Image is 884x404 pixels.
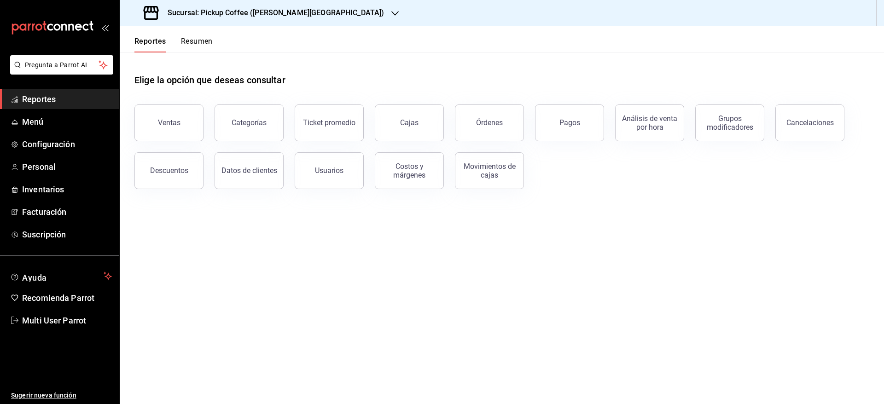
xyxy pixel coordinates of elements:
[215,152,284,189] button: Datos de clientes
[381,162,438,179] div: Costos y márgenes
[315,166,343,175] div: Usuarios
[232,118,267,127] div: Categorías
[375,152,444,189] button: Costos y márgenes
[134,37,166,52] button: Reportes
[295,152,364,189] button: Usuarios
[101,24,109,31] button: open_drawer_menu
[22,115,112,128] span: Menú
[22,292,112,304] span: Recomienda Parrot
[158,118,180,127] div: Ventas
[221,166,277,175] div: Datos de clientes
[303,118,355,127] div: Ticket promedio
[22,93,112,105] span: Reportes
[150,166,188,175] div: Descuentos
[160,7,384,18] h3: Sucursal: Pickup Coffee ([PERSON_NAME][GEOGRAPHIC_DATA])
[22,228,112,241] span: Suscripción
[134,37,213,52] div: navigation tabs
[775,104,844,141] button: Cancelaciones
[295,104,364,141] button: Ticket promedio
[134,104,204,141] button: Ventas
[701,114,758,132] div: Grupos modificadores
[559,118,580,127] div: Pagos
[786,118,834,127] div: Cancelaciones
[6,67,113,76] a: Pregunta a Parrot AI
[25,60,99,70] span: Pregunta a Parrot AI
[11,391,112,400] span: Sugerir nueva función
[461,162,518,179] div: Movimientos de cajas
[22,183,112,196] span: Inventarios
[621,114,678,132] div: Análisis de venta por hora
[22,138,112,150] span: Configuración
[455,104,524,141] button: Órdenes
[134,152,204,189] button: Descuentos
[535,104,604,141] button: Pagos
[215,104,284,141] button: Categorías
[22,314,112,327] span: Multi User Parrot
[375,104,444,141] button: Cajas
[455,152,524,189] button: Movimientos de cajas
[10,55,113,75] button: Pregunta a Parrot AI
[181,37,213,52] button: Resumen
[400,118,419,127] div: Cajas
[134,73,285,87] h1: Elige la opción que deseas consultar
[22,271,100,282] span: Ayuda
[615,104,684,141] button: Análisis de venta por hora
[22,206,112,218] span: Facturación
[695,104,764,141] button: Grupos modificadores
[476,118,503,127] div: Órdenes
[22,161,112,173] span: Personal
